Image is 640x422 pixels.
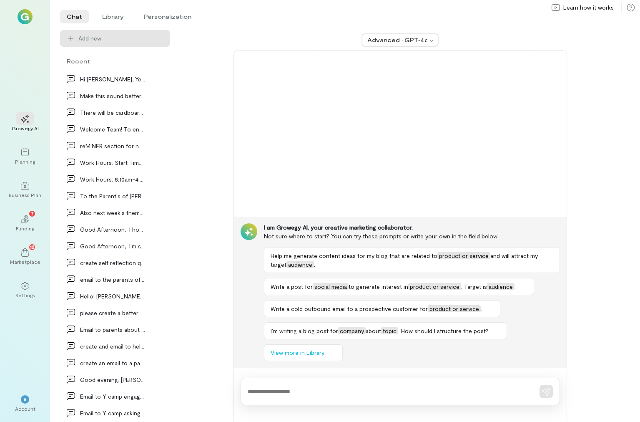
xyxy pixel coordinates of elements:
div: Also next week's theme is Amazing race! So fin… [80,208,145,217]
li: Personalization [137,10,198,23]
span: to generate interest in [349,283,408,290]
span: topic [381,327,398,334]
div: Business Plan [9,192,41,198]
span: . [515,283,516,290]
div: Settings [15,292,35,298]
span: about [366,327,381,334]
div: Funding [16,225,34,232]
div: Make this sound better I also have a question:… [80,91,145,100]
div: Hello! [PERSON_NAME] came in requesting a refu… [80,292,145,301]
div: Good Afternoon, I'm sorry for not getting back… [80,242,145,250]
div: Marketplace [10,258,40,265]
span: product or service [408,283,461,290]
div: email to the parents of [PERSON_NAME] that she… [80,275,145,284]
span: View more in Library [271,349,324,357]
div: Work Hours: Start Time: 8:10 AM End Time: 4:35 P… [80,158,145,167]
div: Email to parents about behavior of our [DEMOGRAPHIC_DATA]… [80,325,145,334]
div: Not sure where to start? You can try these prompts or write your own in the field below. [264,232,560,240]
div: Work Hours: 8:10am-4:35pm with a 30-minute… [80,175,145,184]
div: Recent [60,57,170,66]
span: Write a cold outbound email to a prospective customer for [271,305,428,312]
span: and will attract my target [271,252,538,268]
span: company [338,327,366,334]
div: Good Afternoon, I hope you are doing well. I wa… [80,225,145,234]
div: Advanced · GPT‑4o [367,36,427,44]
button: View more in Library [264,344,343,361]
div: Growegy AI [12,125,39,131]
div: Planning [15,158,35,165]
div: create and email to help desk to Close Out - ICE… [80,342,145,351]
span: Help me generate content ideas for my blog that are related to [271,252,437,259]
span: product or service [437,252,490,259]
a: Growegy AI [10,108,40,138]
a: Business Plan [10,175,40,205]
button: I’m writing a blog post forcompanyabouttopic. How should I structure the post? [264,322,507,339]
button: Write a post forsocial mediato generate interest inproduct or service. Target isaudience. [264,278,534,295]
div: Welcome Team! To ensure a successful and enjoyabl… [80,125,145,134]
a: Marketplace [10,242,40,272]
div: Account [15,405,35,412]
div: Good evening, [PERSON_NAME] has a doctor's appointment o… [80,375,145,384]
a: Planning [10,142,40,172]
div: Hi [PERSON_NAME], Yes, you are correct. When I pull spec… [80,75,145,83]
div: create an email to a parent that below is what we… [80,359,145,367]
div: create self reflection questions for CIT's that a… [80,258,145,267]
span: Learn how it works [563,3,614,12]
span: Add new [78,34,101,43]
div: *Account [10,389,40,419]
div: There will be cardboard boomerangs ready that the… [80,108,145,117]
span: . Target is [461,283,487,290]
li: Chat [60,10,89,23]
div: To the Parent's of [PERSON_NAME]: We are pleas… [80,192,145,200]
span: . [481,305,482,312]
div: I am Growegy AI, your creative marketing collaborator. [264,223,560,232]
div: Email to Y camp asking them to reserache and look… [80,409,145,417]
button: Help me generate content ideas for my blog that are related toproduct or serviceand will attract ... [264,247,560,273]
span: 12 [30,243,35,250]
span: audience [286,261,314,268]
a: Settings [10,275,40,305]
div: please create a better email to Y [PERSON_NAME]… [80,308,145,317]
button: Write a cold outbound email to a prospective customer forproduct or service. [264,300,500,317]
div: reMINER section for newsletter for camp staff li… [80,142,145,150]
span: audience [487,283,515,290]
span: social media [313,283,349,290]
span: product or service [428,305,481,312]
span: . [314,261,315,268]
span: . How should I structure the post? [398,327,489,334]
span: 7 [31,210,34,217]
div: Email to Y camp engagement asking them to researc… [80,392,145,401]
span: I’m writing a blog post for [271,327,338,334]
li: Library [95,10,131,23]
span: Write a post for [271,283,313,290]
a: Funding [10,208,40,238]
